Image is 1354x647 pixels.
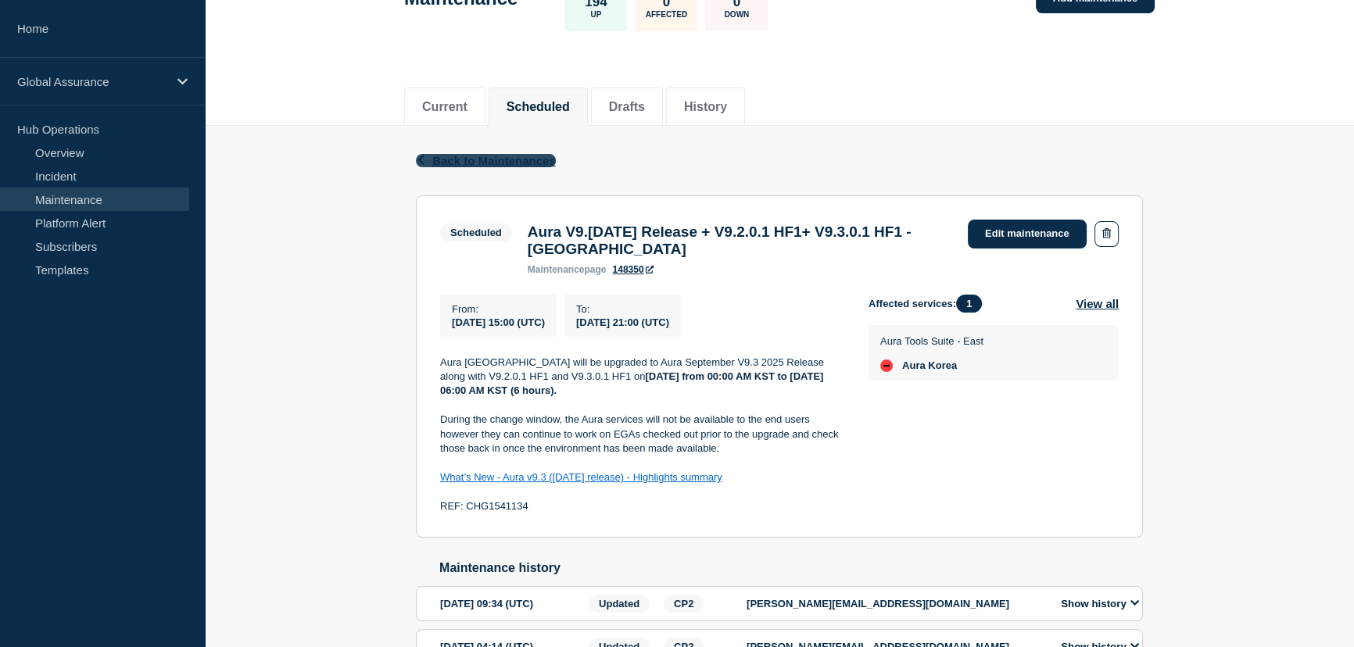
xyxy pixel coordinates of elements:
[422,100,467,114] button: Current
[432,154,556,167] span: Back to Maintenances
[968,220,1087,248] a: Edit maintenance
[646,10,687,19] p: Affected
[1076,295,1119,313] button: View all
[440,356,844,399] p: Aura [GEOGRAPHIC_DATA] will be upgraded to Aura September V9.3 2025 Release along with V9.2.0.1 H...
[956,295,982,313] span: 1
[439,561,1143,575] h2: Maintenance history
[440,223,512,241] span: Scheduled
[664,595,704,613] span: CP2
[576,303,669,315] p: To :
[589,595,650,613] span: Updated
[440,499,844,513] p: REF: CHG1541134
[612,264,653,275] a: 148350
[869,295,990,313] span: Affected services:
[880,359,893,372] div: down
[684,100,727,114] button: History
[725,10,750,19] p: Down
[576,316,669,328] span: [DATE] 21:00 (UTC)
[452,303,545,315] p: From :
[440,413,844,456] p: During the change window, the Aura services will not be available to the end users however they c...
[452,316,545,328] span: [DATE] 15:00 (UTC)
[609,100,645,114] button: Drafts
[902,359,957,372] span: Aura Korea
[747,598,1044,609] p: [PERSON_NAME][EMAIL_ADDRESS][DOMAIN_NAME]
[590,10,601,19] p: Up
[440,471,722,483] a: What’s New - Aura v9.3 ([DATE] release) - Highlights summary
[528,223,952,258] h3: Aura V9.[DATE] Release + V9.2.0.1 HF1+ V9.3.0.1 HF1 - [GEOGRAPHIC_DATA]
[440,595,584,613] div: [DATE] 09:34 (UTC)
[17,75,167,88] p: Global Assurance
[528,264,585,275] span: maintenance
[528,264,607,275] p: page
[880,335,983,347] p: Aura Tools Suite - East
[416,154,556,167] button: Back to Maintenances
[1056,597,1144,610] button: Show history
[507,100,570,114] button: Scheduled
